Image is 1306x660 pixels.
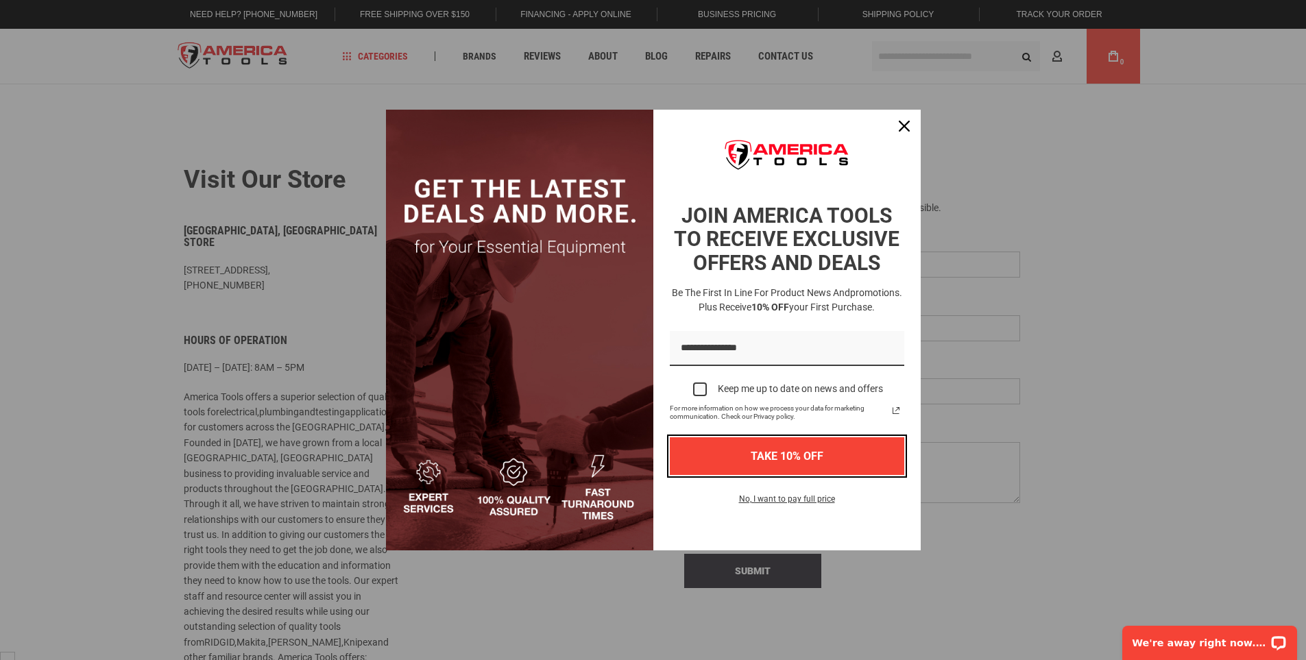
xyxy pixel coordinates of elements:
[751,302,789,313] strong: 10% OFF
[1113,617,1306,660] iframe: LiveChat chat widget
[728,491,846,515] button: No, I want to pay full price
[899,121,910,132] svg: close icon
[667,286,907,315] h3: Be the first in line for product news and
[670,437,904,475] button: TAKE 10% OFF
[718,383,883,395] div: Keep me up to date on news and offers
[888,402,904,419] a: Read our Privacy Policy
[670,331,904,366] input: Email field
[888,402,904,419] svg: link icon
[670,404,888,421] span: For more information on how we process your data for marketing communication. Check our Privacy p...
[888,110,921,143] button: Close
[674,204,899,275] strong: JOIN AMERICA TOOLS TO RECEIVE EXCLUSIVE OFFERS AND DEALS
